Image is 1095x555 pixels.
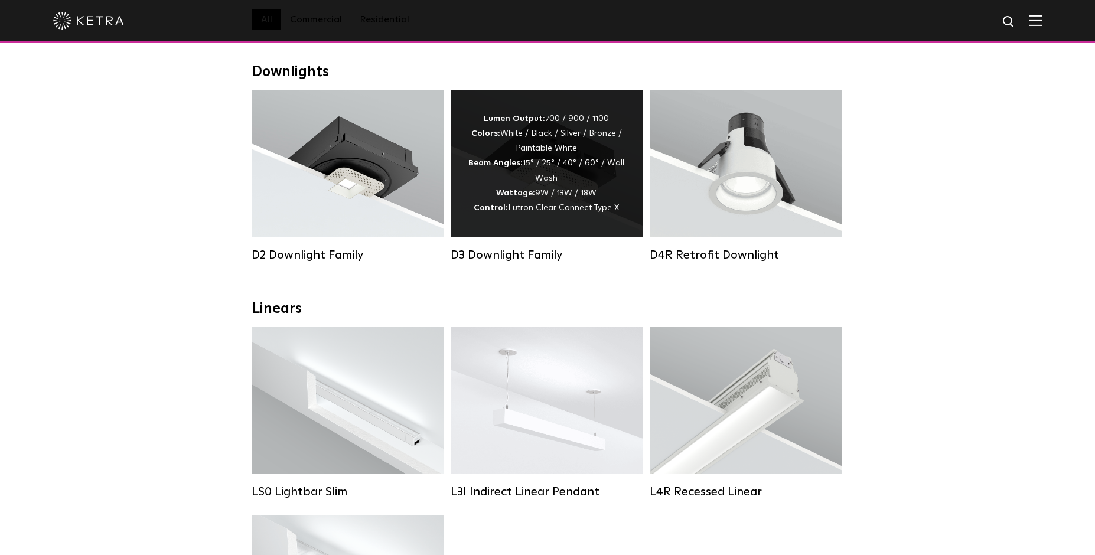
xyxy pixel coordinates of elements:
div: Downlights [252,64,843,81]
img: ketra-logo-2019-white [53,12,124,30]
img: search icon [1002,15,1016,30]
div: D2 Downlight Family [252,248,444,262]
strong: Colors: [471,129,500,138]
div: Linears [252,301,843,318]
img: Hamburger%20Nav.svg [1029,15,1042,26]
span: Lutron Clear Connect Type X [508,204,619,212]
a: D2 Downlight Family Lumen Output:1200Colors:White / Black / Gloss Black / Silver / Bronze / Silve... [252,90,444,261]
strong: Lumen Output: [484,115,545,123]
a: D3 Downlight Family Lumen Output:700 / 900 / 1100Colors:White / Black / Silver / Bronze / Paintab... [451,90,643,261]
strong: Beam Angles: [468,159,523,167]
strong: Wattage: [496,189,535,197]
div: L4R Recessed Linear [650,485,842,499]
div: D4R Retrofit Downlight [650,248,842,262]
a: L4R Recessed Linear Lumen Output:400 / 600 / 800 / 1000Colors:White / BlackControl:Lutron Clear C... [650,327,842,498]
a: L3I Indirect Linear Pendant Lumen Output:400 / 600 / 800 / 1000Housing Colors:White / BlackContro... [451,327,643,498]
div: D3 Downlight Family [451,248,643,262]
div: 700 / 900 / 1100 White / Black / Silver / Bronze / Paintable White 15° / 25° / 40° / 60° / Wall W... [468,112,625,216]
a: D4R Retrofit Downlight Lumen Output:800Colors:White / BlackBeam Angles:15° / 25° / 40° / 60°Watta... [650,90,842,261]
a: LS0 Lightbar Slim Lumen Output:200 / 350Colors:White / BlackControl:X96 Controller [252,327,444,498]
strong: Control: [474,204,508,212]
div: LS0 Lightbar Slim [252,485,444,499]
div: L3I Indirect Linear Pendant [451,485,643,499]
